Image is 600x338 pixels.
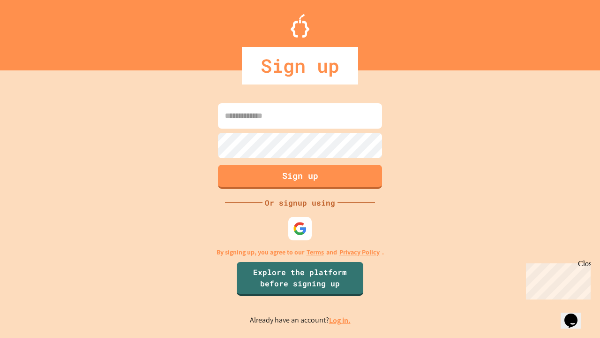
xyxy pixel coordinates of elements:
[293,222,307,236] img: google-icon.svg
[262,197,337,208] div: Or signup using
[339,247,380,257] a: Privacy Policy
[217,247,384,257] p: By signing up, you agree to our and .
[307,247,324,257] a: Terms
[237,262,363,296] a: Explore the platform before signing up
[329,315,351,325] a: Log in.
[250,315,351,326] p: Already have an account?
[522,260,591,300] iframe: chat widget
[242,47,358,84] div: Sign up
[291,14,309,38] img: Logo.svg
[218,165,382,189] button: Sign up
[4,4,65,60] div: Chat with us now!Close
[561,300,591,329] iframe: chat widget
